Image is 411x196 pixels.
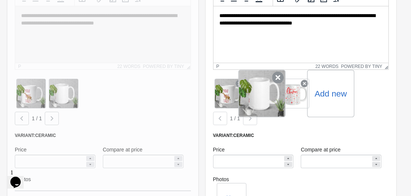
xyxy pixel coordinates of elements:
[213,146,225,153] label: Price
[315,64,338,69] button: 22 words
[382,63,388,69] div: Resize
[341,64,383,69] a: Powered by Tiny
[301,146,340,153] label: Compare at price
[7,166,31,189] iframe: chat widget
[230,115,240,121] span: 1 / 1
[32,115,42,121] span: 1 / 1
[213,176,389,183] label: Photos
[216,64,219,69] div: p
[213,133,389,138] div: Variant: Ceramic
[314,88,347,99] label: Add new
[213,6,389,63] iframe: Rich Text Area. Press ALT-0 for help.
